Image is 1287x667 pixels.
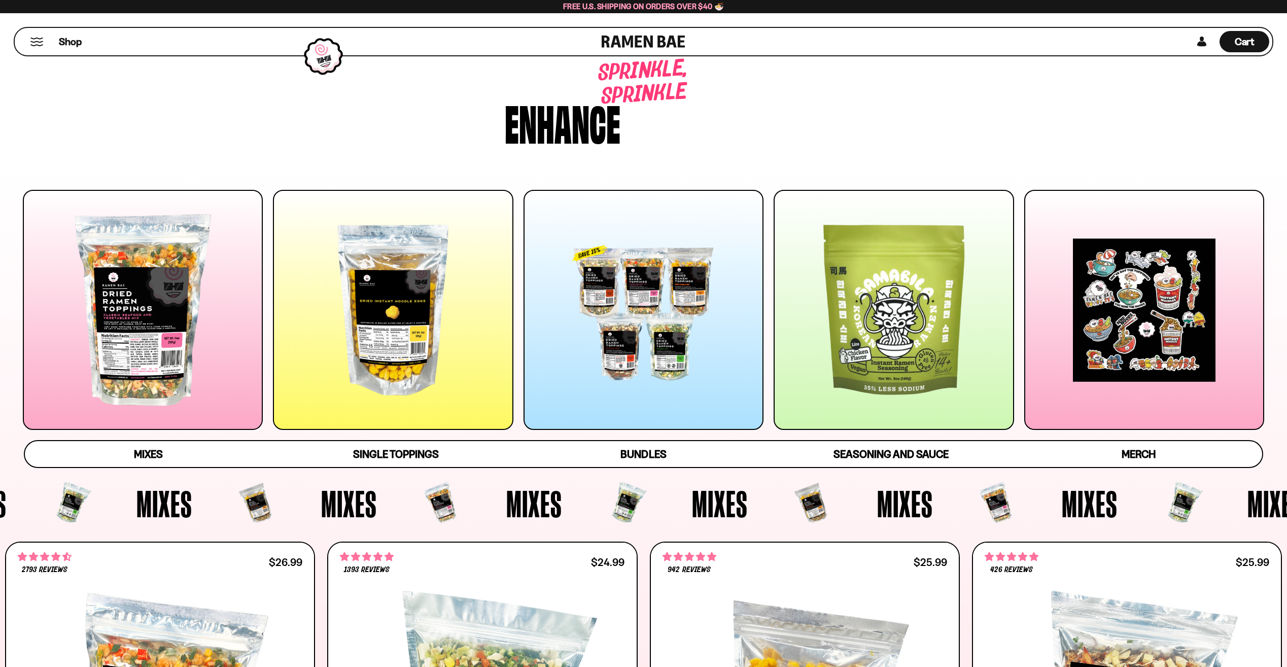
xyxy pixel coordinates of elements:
span: 4.76 stars [340,550,394,563]
span: 4.68 stars [18,550,72,563]
span: Single Toppings [353,448,439,460]
a: Shop [59,31,82,52]
span: Cart [1235,36,1255,48]
span: 2793 reviews [22,566,67,574]
a: Single Toppings [272,441,520,467]
div: $25.99 [1236,557,1269,567]
span: Mixes [56,485,112,522]
span: Mixes [611,485,667,522]
div: $26.99 [269,557,302,567]
span: Seasoning and Sauce [833,448,949,460]
span: Bundles [620,448,666,460]
span: Mixes [134,448,163,460]
span: 942 reviews [668,566,710,574]
div: $25.99 [914,557,947,567]
span: Mixes [981,485,1037,522]
a: Mixes [25,441,272,467]
div: Enhance [505,97,620,146]
span: 426 reviews [990,566,1033,574]
span: Free U.S. Shipping on Orders over $40 🍜 [563,2,724,11]
button: Mobile Menu Trigger [30,38,44,46]
span: Mixes [796,485,852,522]
a: Bundles [520,441,768,467]
span: Mixes [1167,485,1223,522]
span: 4.75 stars [663,550,716,563]
a: Cart [1220,28,1269,55]
span: 1393 reviews [344,566,390,574]
a: Seasoning and Sauce [767,441,1015,467]
span: Mixes [426,485,481,522]
span: Shop [59,35,82,49]
div: $24.99 [591,557,624,567]
span: 4.76 stars [985,550,1038,563]
span: Mixes [241,485,297,522]
a: Merch [1015,441,1262,467]
span: Merch [1122,448,1156,460]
